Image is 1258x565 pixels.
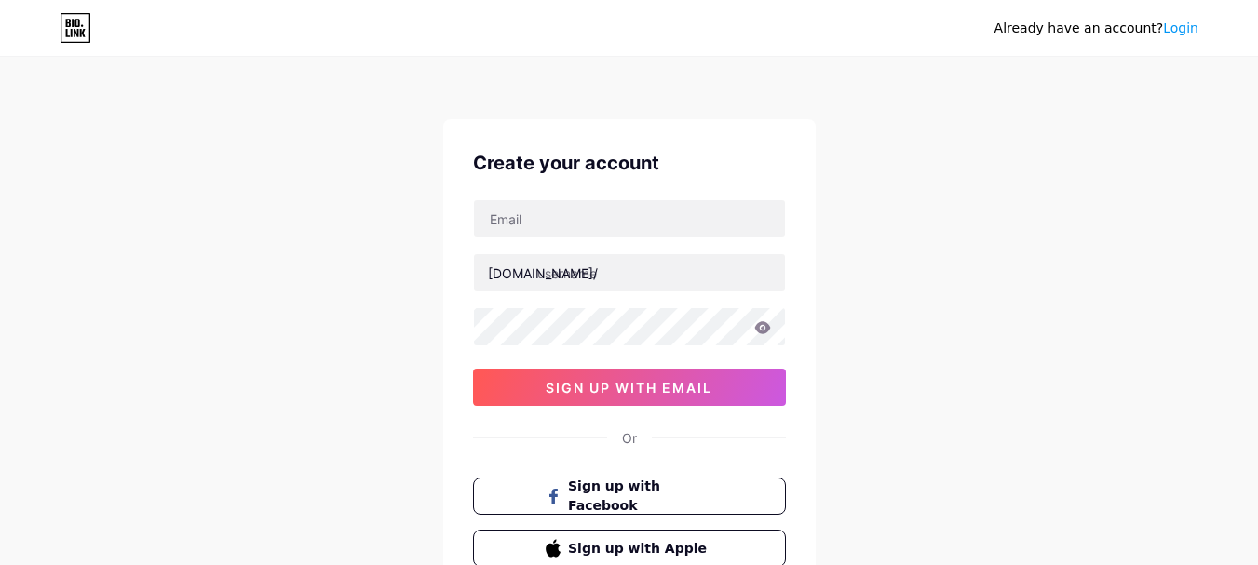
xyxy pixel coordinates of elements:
[474,200,785,237] input: Email
[473,149,786,177] div: Create your account
[546,380,712,396] span: sign up with email
[474,254,785,291] input: username
[568,539,712,558] span: Sign up with Apple
[622,428,637,448] div: Or
[473,369,786,406] button: sign up with email
[994,19,1198,38] div: Already have an account?
[473,478,786,515] button: Sign up with Facebook
[488,263,598,283] div: [DOMAIN_NAME]/
[568,477,712,516] span: Sign up with Facebook
[1163,20,1198,35] a: Login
